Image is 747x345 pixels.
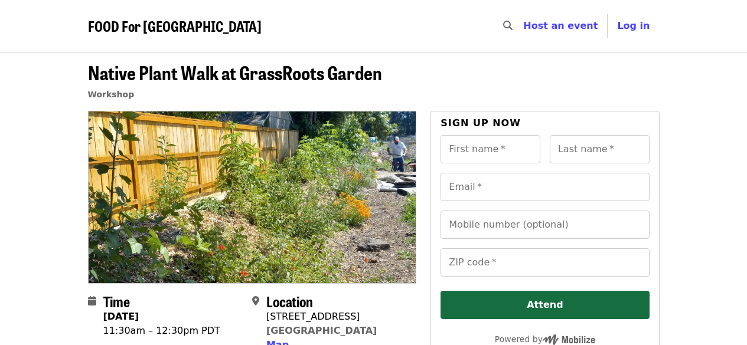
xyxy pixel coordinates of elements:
img: Native Plant Walk at GrassRoots Garden organized by FOOD For Lane County [89,111,416,282]
button: Log in [608,14,659,38]
span: FOOD For [GEOGRAPHIC_DATA] [88,15,262,36]
input: First name [441,135,540,163]
strong: [DATE] [103,311,139,322]
span: Native Plant Walk at GrassRoots Garden [88,58,382,86]
span: Powered by [495,334,595,344]
span: Location [266,291,313,311]
span: Sign up now [441,117,521,129]
span: Log in [617,20,650,31]
a: [GEOGRAPHIC_DATA] [266,325,377,336]
div: 11:30am – 12:30pm PDT [103,324,220,338]
a: Workshop [88,90,135,99]
i: calendar icon [88,295,96,307]
input: Search [520,12,529,40]
input: Last name [550,135,650,163]
input: Mobile number (optional) [441,211,649,239]
div: [STREET_ADDRESS] [266,310,377,324]
a: Host an event [523,20,598,31]
input: ZIP code [441,248,649,277]
a: FOOD For [GEOGRAPHIC_DATA] [88,18,262,35]
input: Email [441,173,649,201]
i: search icon [503,20,513,31]
img: Powered by Mobilize [543,334,595,345]
span: Time [103,291,130,311]
button: Attend [441,291,649,319]
i: map-marker-alt icon [252,295,259,307]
